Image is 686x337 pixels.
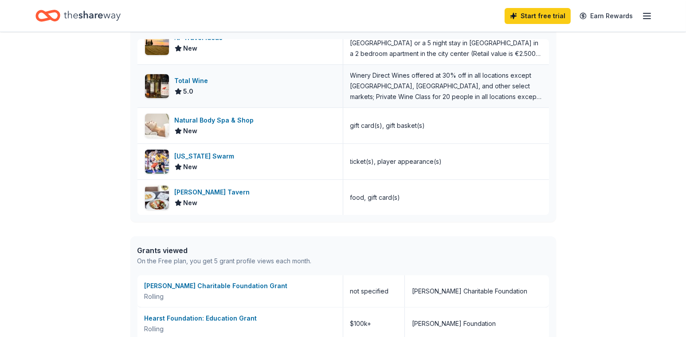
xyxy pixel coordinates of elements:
img: Image for Natural Body Spa & Shop [145,114,169,138]
div: [PERSON_NAME] Foundation [412,318,496,329]
div: Winery Direct Wines offered at 30% off in all locations except [GEOGRAPHIC_DATA], [GEOGRAPHIC_DAT... [350,70,542,102]
img: Image for Georgia Swarm [145,150,169,174]
div: [US_STATE] Swarm [175,151,238,162]
span: New [184,43,198,54]
a: Start free trial [505,8,571,24]
div: Rolling [145,324,336,334]
div: Total Wine [175,75,212,86]
div: [PERSON_NAME] Charitable Foundation [412,286,527,297]
div: not specified [343,275,405,307]
span: New [184,198,198,208]
img: Image for AF Travel Ideas [145,31,169,55]
img: Image for Marlow's Tavern [145,186,169,210]
span: New [184,126,198,136]
div: [PERSON_NAME] Tavern [175,187,254,198]
span: New [184,162,198,172]
div: Hearst Foundation: Education Grant [145,313,336,324]
div: Grants viewed [137,245,312,256]
div: On the Free plan, you get 5 grant profile views each month. [137,256,312,266]
div: Rolling [145,291,336,302]
img: Image for Total Wine [145,74,169,98]
div: gift card(s), gift basket(s) [350,120,425,131]
div: Natural Body Spa & Shop [175,115,258,126]
div: Taste of Tuscany: choice of a 3 nights stay in [GEOGRAPHIC_DATA] or a 5 night stay in [GEOGRAPHIC... [350,27,542,59]
span: 5.0 [184,86,194,97]
a: Home [35,5,121,26]
a: Earn Rewards [574,8,638,24]
div: [PERSON_NAME] Charitable Foundation Grant [145,281,336,291]
div: food, gift card(s) [350,192,400,203]
div: ticket(s), player appearance(s) [350,156,442,167]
